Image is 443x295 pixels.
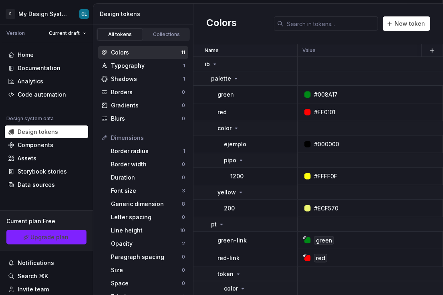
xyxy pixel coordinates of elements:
[211,220,217,228] p: pt
[182,115,185,122] div: 0
[5,178,88,191] a: Data sources
[314,254,327,263] div: red
[6,115,54,122] div: Design system data
[217,108,227,116] p: red
[217,124,232,132] p: color
[111,200,182,208] div: Generic dimension
[111,134,185,142] div: Dimensions
[111,253,182,261] div: Paragraph spacing
[100,31,140,38] div: All tokens
[211,75,231,83] p: palette
[5,62,88,75] a: Documentation
[217,188,236,196] p: yellow
[182,267,185,273] div: 0
[5,139,88,152] a: Components
[183,148,185,154] div: 1
[6,9,15,19] div: P
[5,257,88,269] button: Notifications
[183,63,185,69] div: 1
[5,88,88,101] a: Code automation
[111,174,182,182] div: Duration
[45,28,90,39] button: Current draft
[18,91,66,99] div: Code automation
[395,20,425,28] span: New token
[111,226,180,234] div: Line height
[18,141,53,149] div: Components
[314,140,339,148] div: #000000
[18,51,34,59] div: Home
[217,270,234,278] p: token
[111,101,182,109] div: Gradients
[182,102,185,109] div: 0
[111,279,182,287] div: Space
[147,31,187,38] div: Collections
[217,91,234,99] p: green
[108,224,188,237] a: Line height10
[111,213,182,221] div: Letter spacing
[18,285,49,293] div: Invite team
[314,204,338,212] div: #ECF570
[111,266,182,274] div: Size
[182,280,185,287] div: 0
[205,60,210,68] p: ib
[98,112,188,125] a: Blurs0
[98,59,188,72] a: Typography1
[206,16,237,31] h2: Colors
[2,5,91,22] button: PMy Design SystemCL
[314,236,334,245] div: green
[108,251,188,263] a: Paragraph spacing0
[314,172,337,180] div: #FFFF0F
[182,188,185,194] div: 3
[182,89,185,95] div: 0
[6,217,87,225] div: Current plan : Free
[111,62,183,70] div: Typography
[5,48,88,61] a: Home
[5,75,88,88] a: Analytics
[18,64,60,72] div: Documentation
[217,254,240,262] p: red-link
[111,88,182,96] div: Borders
[18,181,55,189] div: Data sources
[383,16,430,31] button: New token
[18,77,43,85] div: Analytics
[98,99,188,112] a: Gradients0
[108,158,188,171] a: Border width0
[111,240,182,248] div: Opacity
[98,73,188,85] a: Shadows1
[98,86,188,99] a: Borders0
[205,47,219,54] p: Name
[108,198,188,210] a: Generic dimension8
[182,201,185,207] div: 8
[108,145,188,158] a: Border radius1
[224,156,236,164] p: pipo
[108,277,188,290] a: Space0
[5,125,88,138] a: Design tokens
[108,237,188,250] a: Opacity2
[181,49,185,56] div: 11
[18,154,36,162] div: Assets
[182,161,185,168] div: 0
[108,211,188,224] a: Letter spacing0
[18,272,48,280] div: Search ⌘K
[111,187,182,195] div: Font size
[224,140,246,148] p: ejemplo
[111,115,182,123] div: Blurs
[230,172,244,180] p: 1200
[314,91,338,99] div: #008A17
[108,171,188,184] a: Duration0
[111,75,183,83] div: Shadows
[18,128,58,136] div: Design tokens
[183,76,185,82] div: 1
[224,204,235,212] p: 200
[108,264,188,277] a: Size0
[108,184,188,197] a: Font size3
[5,165,88,178] a: Storybook stories
[6,230,87,244] a: Upgrade plan
[5,270,88,283] button: Search ⌘K
[284,16,378,31] input: Search in tokens...
[6,30,25,36] div: Version
[100,10,190,18] div: Design tokens
[314,108,335,116] div: #FF0101
[182,174,185,181] div: 0
[180,227,185,234] div: 10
